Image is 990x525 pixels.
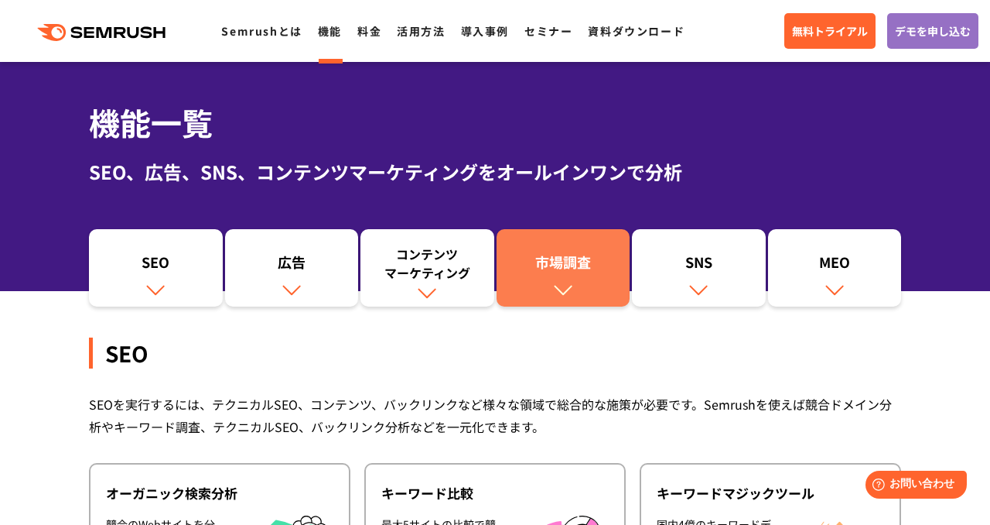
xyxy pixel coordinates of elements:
[233,252,351,279] div: 広告
[792,22,868,39] span: 無料トライアル
[381,484,609,503] div: キーワード比較
[461,23,509,39] a: 導入事例
[895,22,971,39] span: デモを申し込む
[784,13,876,49] a: 無料トライアル
[106,484,333,503] div: オーガニック検索分析
[318,23,342,39] a: 機能
[225,229,359,307] a: 広告
[221,23,302,39] a: Semrushとは
[588,23,684,39] a: 資料ダウンロード
[504,252,623,279] div: 市場調査
[357,23,381,39] a: 料金
[360,229,494,307] a: コンテンツマーケティング
[887,13,978,49] a: デモを申し込む
[89,229,223,307] a: SEO
[368,245,486,282] div: コンテンツ マーケティング
[632,229,766,307] a: SNS
[657,484,884,503] div: キーワードマジックツール
[852,465,973,508] iframe: Help widget launcher
[89,158,901,186] div: SEO、広告、SNS、コンテンツマーケティングをオールインワンで分析
[89,393,901,438] div: SEOを実行するには、テクニカルSEO、コンテンツ、バックリンクなど様々な領域で総合的な施策が必要です。Semrushを使えば競合ドメイン分析やキーワード調査、テクニカルSEO、バックリンク分析...
[497,229,630,307] a: 市場調査
[768,229,902,307] a: MEO
[640,252,758,279] div: SNS
[89,338,901,369] div: SEO
[776,252,894,279] div: MEO
[397,23,445,39] a: 活用方法
[97,252,215,279] div: SEO
[524,23,572,39] a: セミナー
[89,100,901,146] h1: 機能一覧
